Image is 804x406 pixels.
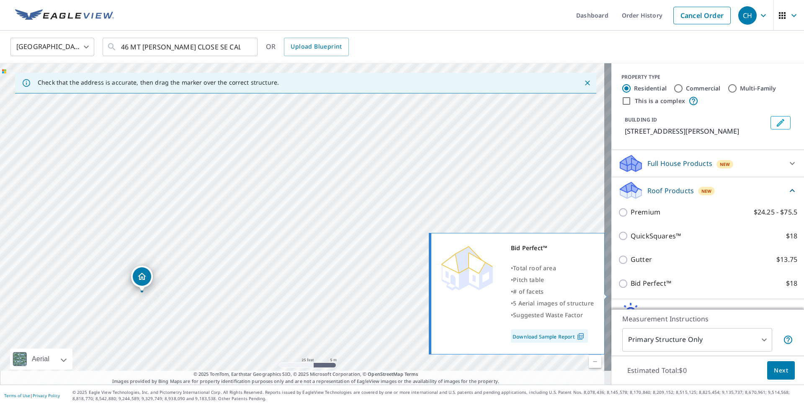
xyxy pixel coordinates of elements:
span: Upload Blueprint [291,41,342,52]
a: Download Sample Report [511,329,588,343]
span: Total roof area [513,264,556,272]
p: Solar Products [647,308,695,318]
div: CH [738,6,757,25]
div: PROPERTY TYPE [621,73,794,81]
a: Cancel Order [673,7,731,24]
div: Dropped pin, building 1, Residential property, 46 MT DOUGLAS CLOSE SE CALGARY AB T2Z3R8 [131,266,153,292]
img: Premium [438,242,496,292]
p: BUILDING ID [625,116,657,123]
div: Full House ProductsNew [618,153,797,173]
a: Privacy Policy [33,393,60,398]
p: Estimated Total: $0 [621,361,693,380]
span: © 2025 TomTom, Earthstar Geographics SIO, © 2025 Microsoft Corporation, © [193,371,418,378]
div: Primary Structure Only [622,328,772,352]
button: Edit building 1 [770,116,791,129]
span: Pitch table [513,276,544,284]
p: | [4,393,60,398]
label: This is a complex [635,97,685,105]
p: Bid Perfect™ [631,278,671,289]
div: Aerial [29,349,52,370]
p: Measurement Instructions [622,314,793,324]
p: $18 [786,278,797,289]
img: EV Logo [15,9,114,22]
div: OR [266,38,349,56]
div: • [511,274,594,286]
div: • [511,309,594,321]
a: Terms of Use [4,393,30,398]
span: # of facets [513,287,544,295]
div: Aerial [10,349,72,370]
p: $13.75 [776,254,797,265]
span: 5 Aerial images of structure [513,299,594,307]
p: © 2025 Eagle View Technologies, Inc. and Pictometry International Corp. All Rights Reserved. Repo... [72,389,800,402]
p: Gutter [631,254,652,265]
a: Upload Blueprint [284,38,348,56]
span: Suggested Waste Factor [513,311,583,319]
p: Check that the address is accurate, then drag the marker over the correct structure. [38,79,279,86]
a: Current Level 20, Zoom Out [589,355,601,368]
div: • [511,286,594,297]
span: Your report will include only the primary structure on the property. For example, a detached gara... [783,335,793,345]
a: OpenStreetMap [368,371,403,377]
label: Commercial [686,84,721,93]
span: Next [774,365,788,376]
input: Search by address or latitude-longitude [121,35,240,59]
div: • [511,297,594,309]
a: Terms [405,371,418,377]
div: [GEOGRAPHIC_DATA] [10,35,94,59]
div: Solar ProductsNew [618,303,797,323]
p: $24.25 - $75.5 [754,207,797,217]
div: Bid Perfect™ [511,242,594,254]
p: $18 [786,231,797,241]
label: Multi-Family [740,84,776,93]
p: Full House Products [647,158,712,168]
button: Next [767,361,795,380]
label: Residential [634,84,667,93]
p: Premium [631,207,660,217]
div: • [511,262,594,274]
button: Close [582,78,593,88]
span: New [701,188,712,194]
span: New [720,161,730,168]
p: [STREET_ADDRESS][PERSON_NAME] [625,126,767,136]
img: Pdf Icon [575,333,586,340]
p: QuickSquares™ [631,231,681,241]
p: Roof Products [647,186,694,196]
div: Roof ProductsNew [618,181,797,200]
